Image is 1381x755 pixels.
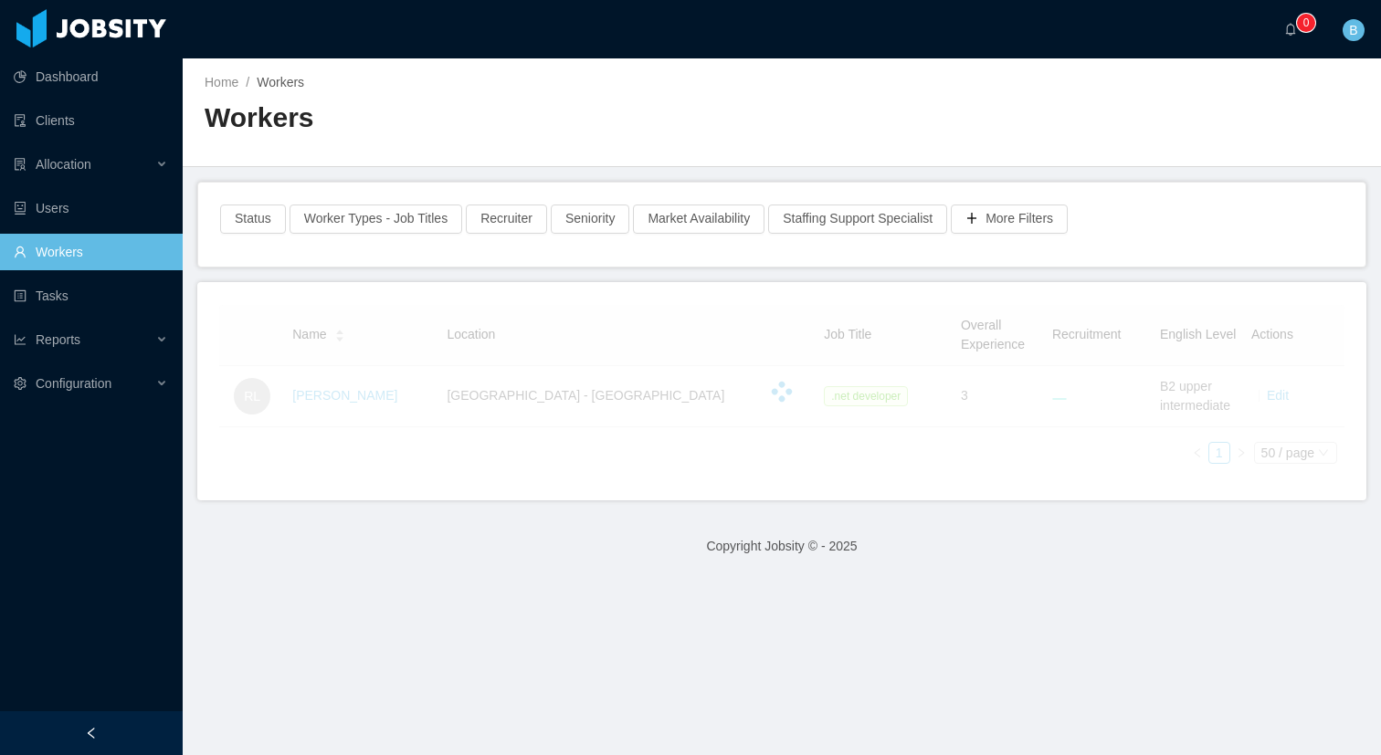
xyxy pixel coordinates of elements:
i: icon: bell [1284,23,1297,36]
span: Workers [257,75,304,89]
button: Staffing Support Specialist [768,204,947,234]
span: / [246,75,249,89]
a: icon: robotUsers [14,190,168,226]
a: icon: pie-chartDashboard [14,58,168,95]
a: icon: userWorkers [14,234,168,270]
span: Configuration [36,376,111,391]
i: icon: solution [14,158,26,171]
a: Home [205,75,238,89]
button: Status [220,204,286,234]
button: Worker Types - Job Titles [290,204,462,234]
button: icon: plusMore Filters [951,204,1068,234]
a: icon: auditClients [14,102,168,139]
footer: Copyright Jobsity © - 2025 [183,515,1381,578]
i: icon: line-chart [14,333,26,346]
i: icon: setting [14,377,26,390]
button: Market Availability [633,204,764,234]
sup: 0 [1297,14,1315,32]
span: B [1349,19,1357,41]
span: Reports [36,332,80,347]
button: Seniority [551,204,629,234]
h2: Workers [205,100,782,137]
a: icon: profileTasks [14,278,168,314]
button: Recruiter [466,204,547,234]
span: Allocation [36,157,91,172]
